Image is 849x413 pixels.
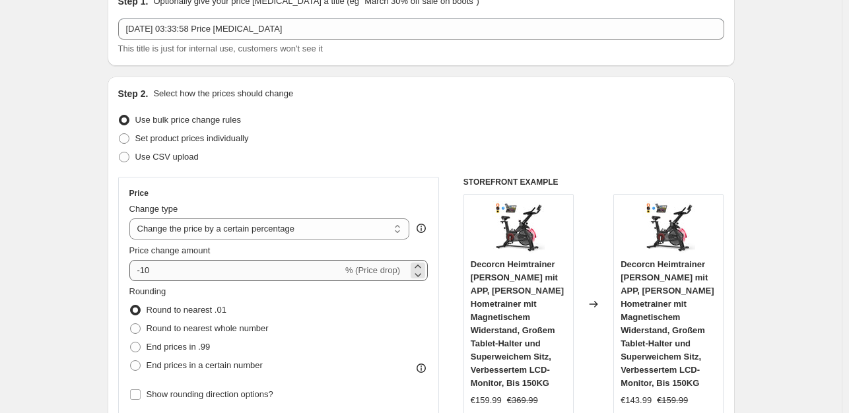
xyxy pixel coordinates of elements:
input: 30% off holiday sale [118,18,724,40]
span: Use bulk price change rules [135,115,241,125]
div: €143.99 [621,394,652,407]
div: €159.99 [471,394,502,407]
span: Rounding [129,286,166,296]
h6: STOREFRONT EXAMPLE [463,177,724,187]
span: Decorcn Heimtrainer [PERSON_NAME] mit APP, [PERSON_NAME] Hometrainer mit Magnetischem Widerstand,... [471,259,564,388]
span: Use CSV upload [135,152,199,162]
img: 61MBB0NzyuL_80x.jpg [492,201,545,254]
span: End prices in .99 [147,342,211,352]
p: Select how the prices should change [153,87,293,100]
span: Round to nearest .01 [147,305,226,315]
strike: €159.99 [657,394,688,407]
strike: €369.99 [507,394,538,407]
span: Set product prices individually [135,133,249,143]
span: % (Price drop) [345,265,400,275]
span: Decorcn Heimtrainer [PERSON_NAME] mit APP, [PERSON_NAME] Hometrainer mit Magnetischem Widerstand,... [621,259,714,388]
input: -15 [129,260,343,281]
span: Round to nearest whole number [147,323,269,333]
span: End prices in a certain number [147,360,263,370]
img: 61MBB0NzyuL_80x.jpg [642,201,695,254]
span: This title is just for internal use, customers won't see it [118,44,323,53]
h3: Price [129,188,149,199]
span: Change type [129,204,178,214]
span: Price change amount [129,245,211,255]
h2: Step 2. [118,87,149,100]
div: help [415,222,428,235]
span: Show rounding direction options? [147,389,273,399]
